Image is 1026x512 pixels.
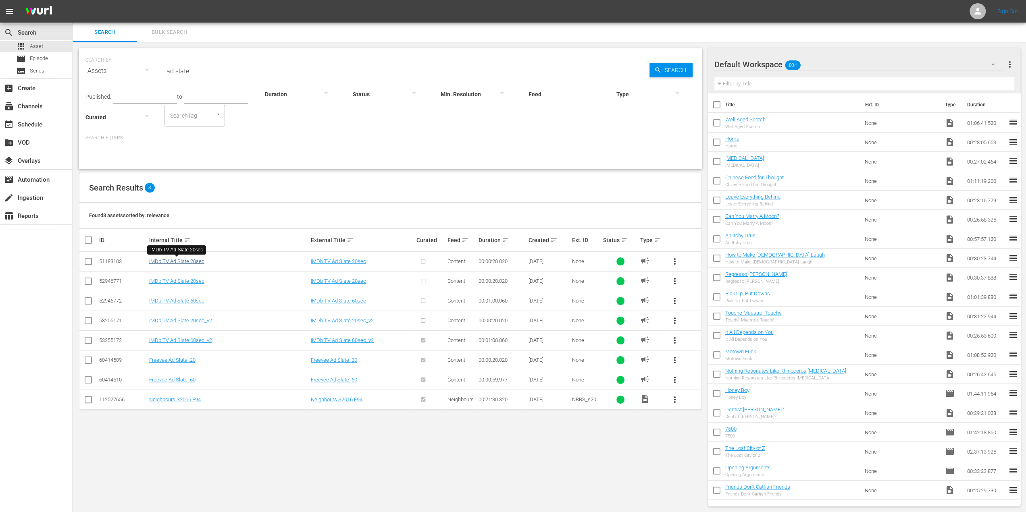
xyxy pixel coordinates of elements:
span: to [177,93,182,100]
button: more_vert [665,350,685,370]
div: External Title [311,235,414,245]
div: [DATE] [529,337,570,343]
span: reorder [1008,446,1018,456]
div: 00:00:20.020 [479,317,526,323]
div: [DATE] [529,317,570,323]
div: 53255172 [99,337,146,343]
span: sort [550,236,558,244]
span: reorder [1008,427,1018,437]
span: AD [640,315,650,325]
span: Overlays [4,156,14,166]
td: None [862,249,942,268]
span: more_vert [670,355,680,365]
span: reorder [1008,369,1018,379]
div: 60414510 [99,377,146,383]
span: Episode [16,54,26,64]
td: 00:30:37.888 [964,268,1008,287]
span: Video [640,394,650,404]
div: Chinese Food for Thought [725,182,784,187]
a: Freevee Ad Slate :60 [311,377,357,383]
span: Video [945,331,955,340]
span: AD [640,335,650,344]
a: Freevee Ad Slate :20 [311,357,357,363]
span: reorder [1008,466,1018,475]
a: Motown Funk [725,348,756,354]
a: Well Aged Scotch [725,116,766,122]
span: AD [640,256,650,265]
a: IMDb TV Ad Slate 60sec [149,298,204,304]
div: Pick Up, Put Downs [725,298,770,303]
td: 00:33:23.877 [964,461,1008,481]
span: reorder [1008,137,1018,147]
div: Well Aged Scotch [725,124,766,129]
span: Episode [945,427,955,437]
div: 00:21:30.320 [479,396,526,402]
div: [DATE] [529,396,570,402]
span: sort [462,236,469,244]
td: None [862,345,942,365]
td: None [862,210,942,229]
span: Episode [30,54,48,62]
span: Content [447,357,465,363]
a: Sign Out [997,8,1018,15]
div: [MEDICAL_DATA] [725,163,764,168]
td: None [862,133,942,152]
a: Chinese Food for Thought [725,174,784,180]
div: How to Make [DEMOGRAPHIC_DATA] Laugh [725,259,825,265]
span: Content [447,258,465,264]
td: None [862,287,942,307]
a: The Lost City of Z [725,445,765,451]
span: reorder [1008,272,1018,282]
td: None [862,442,942,461]
a: Neighbours S2016 E94 [149,396,201,402]
span: reorder [1008,214,1018,224]
span: Episode [945,466,955,476]
span: reorder [1008,408,1018,417]
td: None [862,191,942,210]
button: more_vert [665,291,685,311]
span: Episode [945,447,955,456]
div: Curated [416,237,445,243]
td: 00:25:53.600 [964,326,1008,345]
span: Create [4,83,14,93]
div: Home [725,143,739,149]
th: Title [725,93,861,116]
span: Search Results [89,183,143,193]
span: Video [945,350,955,360]
div: 00:01:00.060 [479,337,526,343]
span: AD [640,276,650,285]
div: [DATE] [529,357,570,363]
div: Duration [479,235,526,245]
td: None [862,326,942,345]
div: Touché Maestro, Touché [725,317,782,323]
td: 00:31:22.944 [964,307,1008,326]
span: Content [447,337,465,343]
span: reorder [1008,292,1018,301]
div: Created [529,235,570,245]
a: IMDb TV Ad Slate 20sec_v2 [149,317,212,323]
img: ans4CAIJ8jUAAAAAAAAAAAAAAAAAAAAAAAAgQb4GAAAAAAAAAAAAAAAAAAAAAAAAJMjXAAAAAAAAAAAAAAAAAAAAAAAAgAT5G... [19,2,58,21]
td: 00:27:02.464 [964,152,1008,171]
a: IMDb TV Ad Slate 20sec [149,258,204,264]
span: Channels [4,102,14,111]
div: An Itchy Urus [725,240,755,245]
span: Schedule [4,120,14,129]
span: Search [4,28,14,37]
a: Home [725,136,739,142]
div: IMDb TV Ad Slate 20sec [150,247,203,253]
span: Episode [945,389,955,398]
span: Content [447,377,465,383]
td: None [862,384,942,403]
span: AD [640,295,650,305]
div: 7500 [725,433,737,439]
div: Internal Title [149,235,308,245]
span: sort [184,236,191,244]
a: IMDb TV Ad Slate 60sec_v2 [149,337,212,343]
span: Content [447,317,465,323]
div: 00:00:59.977 [479,377,526,383]
div: 51183103 [99,258,146,264]
span: 804 [785,57,800,74]
span: sort [502,236,509,244]
span: reorder [1008,195,1018,205]
div: [DATE] [529,278,570,284]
